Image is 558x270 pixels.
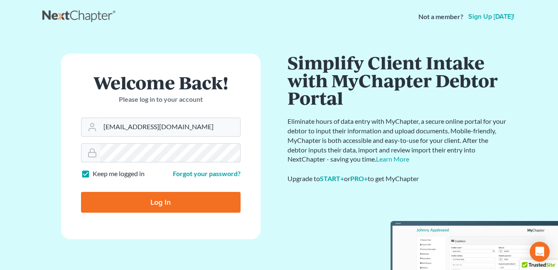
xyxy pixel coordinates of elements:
input: Log In [81,192,241,213]
h1: Simplify Client Intake with MyChapter Debtor Portal [288,54,508,107]
p: Eliminate hours of data entry with MyChapter, a secure online portal for your debtor to input the... [288,117,508,164]
div: Open Intercom Messenger [530,242,550,262]
a: Learn More [376,155,409,163]
a: Forgot your password? [173,169,241,177]
a: PRO+ [350,174,368,182]
p: Please log in to your account [81,95,241,104]
strong: Not a member? [418,12,463,22]
input: Email Address [100,118,240,136]
a: START+ [320,174,344,182]
a: Sign up [DATE]! [467,13,516,20]
label: Keep me logged in [93,169,145,179]
h1: Welcome Back! [81,74,241,91]
div: Upgrade to or to get MyChapter [288,174,508,184]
